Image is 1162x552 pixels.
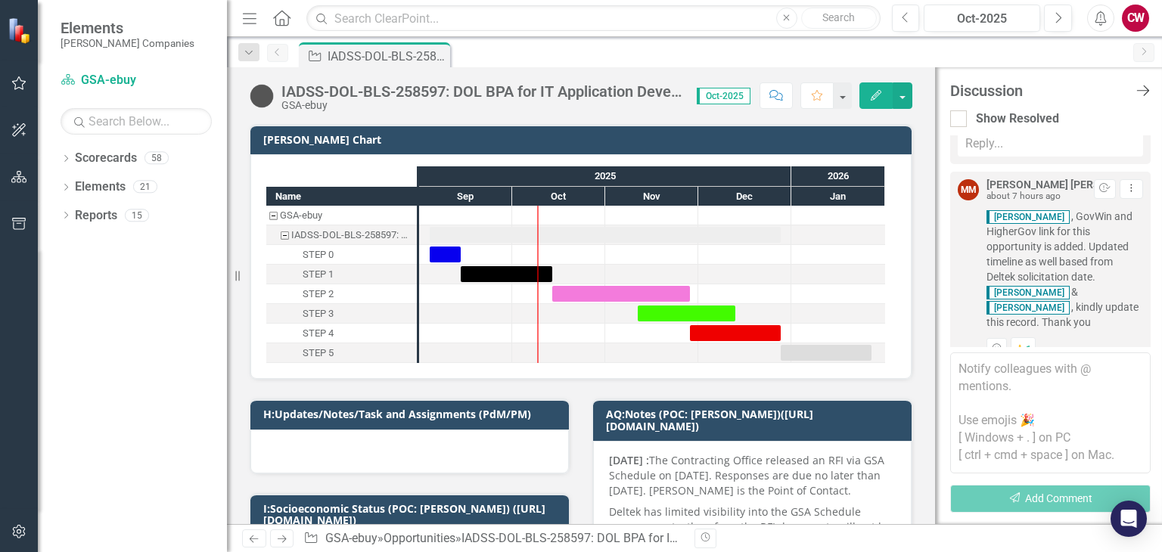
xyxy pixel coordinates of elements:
a: Scorecards [75,150,137,167]
div: 2025 [419,166,791,186]
input: Search ClearPoint... [306,5,880,32]
div: Dec [698,187,791,206]
div: 21 [133,181,157,194]
div: Task: Start date: 2025-12-28 End date: 2026-01-27 [266,343,417,363]
img: thumbs up [1015,344,1025,354]
div: STEP 4 [266,324,417,343]
div: IADSS-DOL-BLS-258597: DOL BPA for IT Application Development Support Services [328,47,446,66]
div: 15 [125,209,149,222]
div: STEP 3 [266,304,417,324]
span: 1 [1026,342,1031,357]
div: Task: Start date: 2025-09-14 End date: 2025-10-14 [461,266,552,282]
div: Task: Start date: 2025-11-11 End date: 2025-12-13 [638,305,735,321]
div: Jan [791,187,885,206]
span: Search [822,11,855,23]
div: Task: Start date: 2025-10-14 End date: 2025-11-28 [552,286,690,302]
strong: [DATE] : [609,453,649,467]
div: Discussion [950,82,1128,99]
div: Task: Start date: 2025-12-28 End date: 2026-01-27 [781,345,871,361]
div: Task: Start date: 2025-09-04 End date: 2025-09-14 [430,247,461,262]
small: [PERSON_NAME] Companies [61,37,194,49]
div: Oct [512,187,605,206]
div: 58 [144,152,169,165]
span: , GovWin and HigherGov link for this opportunity is added. Updated timeline as well based from De... [986,209,1143,330]
div: IADSS-DOL-BLS-258597: DOL BPA for IT Application Development Support Services [291,225,412,245]
div: STEP 0 [303,245,334,265]
div: Show Resolved [976,110,1059,128]
div: Task: Start date: 2025-11-11 End date: 2025-12-13 [266,304,417,324]
span: Elements [61,19,194,37]
button: Search [801,8,877,29]
span: [PERSON_NAME] [986,210,1070,224]
div: IADSS-DOL-BLS-258597: DOL BPA for IT Application Development Support Services [266,225,417,245]
span: [PERSON_NAME] [986,301,1070,315]
div: Task: Start date: 2025-10-14 End date: 2025-11-28 [266,284,417,304]
div: IADSS-DOL-BLS-258597: DOL BPA for IT Application Development Support Services [461,531,907,545]
p: The Contracting Office released an RFI via GSA Schedule on [DATE]. Responses are due no later tha... [609,453,896,501]
div: Task: Start date: 2025-09-04 End date: 2025-12-28 [266,225,417,245]
div: 2026 [791,166,885,186]
div: Task: GSA-ebuy Start date: 2025-09-04 End date: 2025-09-05 [266,206,417,225]
span: Oct-2025 [697,88,750,104]
div: STEP 1 [303,265,334,284]
h3: [PERSON_NAME] Chart [263,134,904,145]
div: STEP 2 [266,284,417,304]
div: [PERSON_NAME] [PERSON_NAME] [986,179,1152,191]
button: Oct-2025 [924,5,1040,32]
div: MM [958,179,979,200]
input: Search Below... [61,108,212,135]
h3: H:Updates/Notes/Task and Assignments (PdM/PM) [263,408,561,420]
div: Task: Start date: 2025-09-14 End date: 2025-10-14 [266,265,417,284]
a: Opportunities [384,531,455,545]
div: Sep [419,187,512,206]
div: STEP 0 [266,245,417,265]
small: about 7 hours ago [986,191,1061,201]
h3: I:Socioeconomic Status (POC: [PERSON_NAME]) ([URL][DOMAIN_NAME]) [263,503,561,526]
h3: AQ:Notes (POC: [PERSON_NAME])([URL][DOMAIN_NAME]) [606,408,904,432]
div: Task: Start date: 2025-09-04 End date: 2025-12-28 [430,227,781,243]
div: Task: Start date: 2025-11-28 End date: 2025-12-28 [690,325,781,341]
div: Oct-2025 [929,10,1035,28]
div: GSA-ebuy [281,100,682,111]
div: Nov [605,187,698,206]
div: Task: Start date: 2025-09-04 End date: 2025-09-14 [266,245,417,265]
div: GSA-ebuy [266,206,417,225]
div: Task: Start date: 2025-11-28 End date: 2025-12-28 [266,324,417,343]
div: Open Intercom Messenger [1111,501,1147,537]
a: Reports [75,207,117,225]
button: 1 [1011,337,1036,361]
div: STEP 2 [303,284,334,304]
span: [PERSON_NAME] [986,286,1070,299]
button: CW [1122,5,1149,32]
img: Tracked [250,84,274,108]
div: GSA-ebuy [280,206,322,225]
div: Reply... [958,132,1143,157]
div: STEP 5 [303,343,334,363]
div: STEP 1 [266,265,417,284]
div: IADSS-DOL-BLS-258597: DOL BPA for IT Application Development Support Services [281,83,682,100]
a: Elements [75,178,126,196]
img: ClearPoint Strategy [8,17,34,43]
div: STEP 5 [266,343,417,363]
div: STEP 3 [303,304,334,324]
div: » » [303,530,683,547]
a: GSA-ebuy [61,72,212,89]
div: Name [266,187,417,206]
button: Add Comment [950,485,1151,513]
a: GSA-ebuy [325,531,377,545]
div: STEP 4 [303,324,334,343]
